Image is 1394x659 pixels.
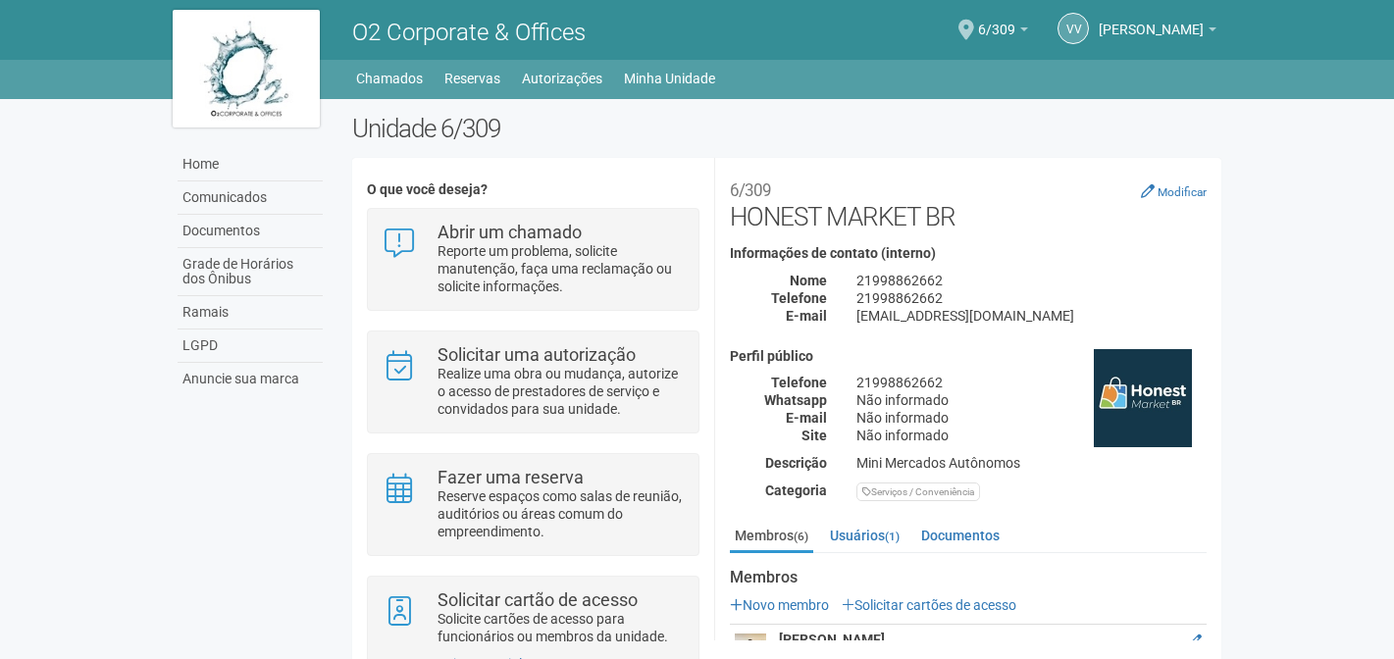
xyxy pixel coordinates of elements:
div: [EMAIL_ADDRESS][DOMAIN_NAME] [842,307,1221,325]
a: Grade de Horários dos Ônibus [178,248,323,296]
strong: Whatsapp [764,392,827,408]
h4: O que você deseja? [367,182,699,197]
span: 6/309 [978,3,1015,37]
h2: HONEST MARKET BR [730,173,1207,231]
span: O2 Corporate & Offices [352,19,586,46]
p: Realize uma obra ou mudança, autorize o acesso de prestadores de serviço e convidados para sua un... [438,365,684,418]
strong: Site [801,428,827,443]
a: Solicitar cartão de acesso Solicite cartões de acesso para funcionários ou membros da unidade. [383,591,684,645]
small: Modificar [1158,185,1207,199]
a: Home [178,148,323,181]
a: Editar membro [1190,634,1202,647]
a: Novo membro [730,597,829,613]
strong: Categoria [765,482,827,498]
a: Anuncie sua marca [178,363,323,395]
img: logo.jpg [173,10,320,127]
div: Não informado [842,391,1221,409]
a: Usuários(1) [825,521,904,550]
div: Não informado [842,427,1221,444]
p: Reserve espaços como salas de reunião, auditórios ou áreas comum do empreendimento. [438,487,684,540]
a: Modificar [1141,183,1207,199]
span: Vanessa Veiverberg da Silva [1099,3,1204,37]
strong: Nome [790,273,827,288]
a: Comunicados [178,181,323,215]
a: Autorizações [522,65,602,92]
a: Fazer uma reserva Reserve espaços como salas de reunião, auditórios ou áreas comum do empreendime... [383,469,684,540]
a: [PERSON_NAME] [1099,25,1216,40]
h4: Informações de contato (interno) [730,246,1207,261]
small: 6/309 [730,180,771,200]
small: (6) [794,530,808,543]
strong: E-mail [786,308,827,324]
a: Solicitar uma autorização Realize uma obra ou mudança, autorize o acesso de prestadores de serviç... [383,346,684,418]
a: Documentos [916,521,1005,550]
a: 6/309 [978,25,1028,40]
p: Reporte um problema, solicite manutenção, faça uma reclamação ou solicite informações. [438,242,684,295]
strong: Abrir um chamado [438,222,582,242]
h2: Unidade 6/309 [352,114,1222,143]
p: Solicite cartões de acesso para funcionários ou membros da unidade. [438,610,684,645]
div: Serviços / Conveniência [856,482,980,501]
a: Membros(6) [730,521,813,553]
a: VV [1058,13,1089,44]
a: Minha Unidade [624,65,715,92]
a: Ramais [178,296,323,329]
div: 21998862662 [842,272,1221,289]
strong: Telefone [771,290,827,306]
a: Chamados [356,65,423,92]
a: LGPD [178,329,323,363]
a: Abrir um chamado Reporte um problema, solicite manutenção, faça uma reclamação ou solicite inform... [383,224,684,295]
strong: Telefone [771,375,827,390]
div: Mini Mercados Autônomos [842,454,1221,472]
strong: Membros [730,569,1207,586]
strong: Fazer uma reserva [438,467,584,487]
img: business.png [1094,349,1192,447]
strong: Solicitar cartão de acesso [438,589,638,610]
small: (1) [885,530,900,543]
strong: E-mail [786,410,827,426]
a: Documentos [178,215,323,248]
a: Reservas [444,65,500,92]
div: 21998862662 [842,289,1221,307]
h4: Perfil público [730,349,1207,364]
a: Solicitar cartões de acesso [842,597,1016,613]
strong: Solicitar uma autorização [438,344,636,365]
div: 21998862662 [842,374,1221,391]
div: Não informado [842,409,1221,427]
strong: Descrição [765,455,827,471]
